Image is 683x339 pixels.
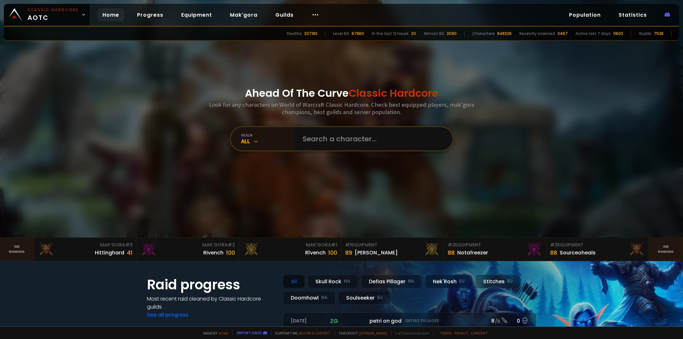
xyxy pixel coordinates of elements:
a: Report a bug [237,330,262,335]
div: Equipment [345,242,440,248]
div: Mak'Gora [243,242,337,248]
div: 7538 [654,31,663,37]
div: 3467 [557,31,568,37]
small: NA [344,278,350,285]
a: Home [97,8,124,21]
span: AOTC [28,7,79,22]
div: 11603 [613,31,623,37]
small: NA [408,278,414,285]
div: Equipment [550,242,645,248]
span: # 2 [228,242,235,248]
div: 100 [328,248,337,257]
div: All [241,137,295,145]
a: Guilds [270,8,299,21]
h1: Raid progress [147,275,275,295]
span: Classic Hardcore [349,86,438,100]
div: Defias Pillager [361,275,422,288]
div: Nek'Rosh [425,275,473,288]
a: #1Equipment89[PERSON_NAME] [341,238,444,261]
a: Mak'Gora#1Rîvench100 [239,238,342,261]
a: Classic HardcoreAOTC [4,4,90,26]
div: 2090 [447,31,457,37]
div: Stitches [475,275,521,288]
div: realm [241,133,295,137]
a: [DATE]zgpetri on godDefias Pillager8 /90 [283,312,536,329]
a: Progress [132,8,168,21]
div: 89 [345,248,352,257]
span: # 1 [345,242,351,248]
span: # 2 [448,242,455,248]
a: a fan [219,331,228,335]
div: [PERSON_NAME] [355,249,398,257]
div: Notafreezer [457,249,488,257]
div: Active last 7 days [575,31,611,37]
div: Doomhowl [283,291,336,305]
a: Mak'gora [225,8,263,21]
div: 41 [127,248,133,257]
a: Privacy [454,331,468,335]
a: See all progress [147,311,189,318]
div: 848326 [497,31,512,37]
div: Almost 60 [424,31,444,37]
span: Checkout [335,331,387,335]
span: Support me, [271,331,331,335]
a: Terms [440,331,452,335]
div: 88 [550,248,557,257]
a: Buy me a coffee [299,331,331,335]
div: Deaths [287,31,302,37]
div: Mak'Gora [38,242,133,248]
div: Soulseeker [338,291,391,305]
span: # 3 [125,242,133,248]
div: 20 [411,31,416,37]
a: #3Equipment88Sourceoheals [546,238,649,261]
div: 207183 [304,31,317,37]
div: In the last 12 hours [372,31,409,37]
h3: Look for any characters on World of Warcraft Classic Hardcore. Check best equipped players, mak'g... [207,101,477,116]
a: Mak'Gora#2Rivench100 [137,238,239,261]
div: Equipment [448,242,542,248]
div: All [283,275,305,288]
a: Equipment [176,8,217,21]
small: EU [459,278,465,285]
a: Consent [471,331,488,335]
span: # 3 [550,242,557,248]
a: Mak'Gora#3Hittinghard41 [34,238,137,261]
div: Rivench [203,249,224,257]
small: Classic Hardcore [28,7,79,13]
a: Seeranking [649,238,683,261]
h4: Most recent raid cleaned by Classic Hardcore guilds [147,295,275,311]
div: Rîvench [305,249,326,257]
h1: Ahead Of The Curve [245,86,438,101]
div: Level 60 [333,31,349,37]
a: [DOMAIN_NAME] [359,331,387,335]
div: 88 [448,248,455,257]
input: Search a character... [299,127,445,150]
a: #2Equipment88Notafreezer [444,238,546,261]
div: Recently scanned [519,31,555,37]
small: EU [507,278,513,285]
span: # 1 [331,242,337,248]
div: Mak'Gora [141,242,235,248]
div: 100 [226,248,235,257]
div: Sourceoheals [560,249,596,257]
small: EU [377,294,383,301]
div: Guilds [639,31,651,37]
a: Statistics [614,8,652,21]
a: Population [564,8,606,21]
div: Characters [472,31,495,37]
span: Made by [199,331,228,335]
div: Skull Rock [307,275,358,288]
small: NA [321,294,328,301]
span: v. d752d5 - production [391,331,429,335]
div: Hittinghard [95,249,124,257]
div: 67860 [352,31,364,37]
